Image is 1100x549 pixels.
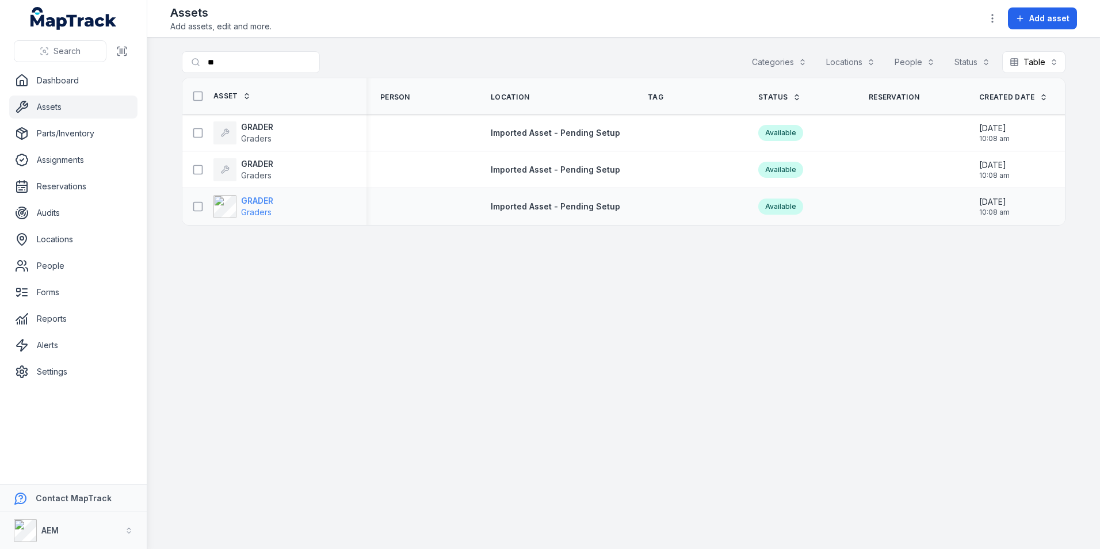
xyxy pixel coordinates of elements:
[213,195,273,218] a: GRADERGraders
[758,162,803,178] div: Available
[491,93,529,102] span: Location
[979,196,1010,217] time: 20/08/2025, 10:08:45 am
[213,91,238,101] span: Asset
[9,148,137,171] a: Assignments
[41,525,59,535] strong: AEM
[979,159,1010,171] span: [DATE]
[979,93,1035,102] span: Created Date
[9,122,137,145] a: Parts/Inventory
[491,164,620,176] a: Imported Asset - Pending Setup
[979,123,1010,143] time: 20/08/2025, 10:08:45 am
[9,281,137,304] a: Forms
[491,201,620,211] span: Imported Asset - Pending Setup
[170,5,272,21] h2: Assets
[744,51,814,73] button: Categories
[241,121,273,133] strong: GRADER
[14,40,106,62] button: Search
[979,208,1010,217] span: 10:08 am
[241,207,272,217] span: Graders
[241,134,272,143] span: Graders
[1029,13,1070,24] span: Add asset
[819,51,883,73] button: Locations
[9,334,137,357] a: Alerts
[9,96,137,119] a: Assets
[491,165,620,174] span: Imported Asset - Pending Setup
[979,159,1010,180] time: 20/08/2025, 10:08:45 am
[1008,7,1077,29] button: Add asset
[979,171,1010,180] span: 10:08 am
[491,128,620,138] span: Imported Asset - Pending Setup
[9,360,137,383] a: Settings
[648,93,663,102] span: Tag
[9,254,137,277] a: People
[758,93,788,102] span: Status
[213,91,251,101] a: Asset
[241,195,273,207] strong: GRADER
[213,121,273,144] a: GRADERGraders
[491,127,620,139] a: Imported Asset - Pending Setup
[1002,51,1065,73] button: Table
[947,51,998,73] button: Status
[869,93,919,102] span: Reservation
[241,170,272,180] span: Graders
[30,7,117,30] a: MapTrack
[9,201,137,224] a: Audits
[758,125,803,141] div: Available
[887,51,942,73] button: People
[979,123,1010,134] span: [DATE]
[9,307,137,330] a: Reports
[979,93,1048,102] a: Created Date
[36,493,112,503] strong: Contact MapTrack
[380,93,410,102] span: Person
[758,93,801,102] a: Status
[9,175,137,198] a: Reservations
[170,21,272,32] span: Add assets, edit and more.
[213,158,273,181] a: GRADERGraders
[54,45,81,57] span: Search
[9,228,137,251] a: Locations
[758,199,803,215] div: Available
[979,196,1010,208] span: [DATE]
[979,134,1010,143] span: 10:08 am
[241,158,273,170] strong: GRADER
[9,69,137,92] a: Dashboard
[491,201,620,212] a: Imported Asset - Pending Setup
